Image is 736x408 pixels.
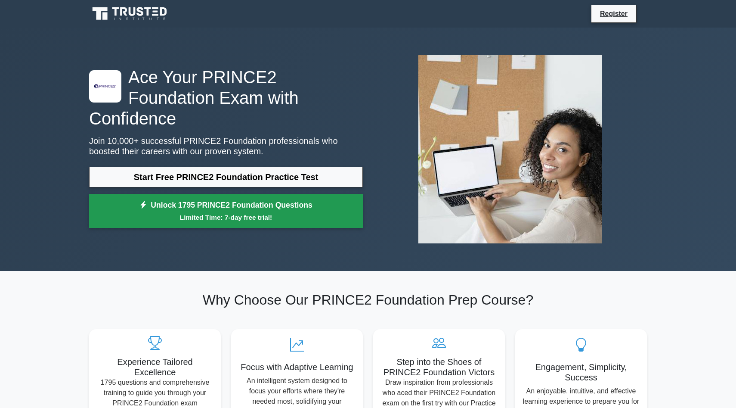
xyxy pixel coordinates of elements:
h5: Engagement, Simplicity, Success [522,362,640,383]
a: Start Free PRINCE2 Foundation Practice Test [89,167,363,187]
a: Unlock 1795 PRINCE2 Foundation QuestionsLimited Time: 7-day free trial! [89,194,363,228]
h5: Step into the Shoes of PRINCE2 Foundation Victors [380,357,498,377]
h1: Ace Your PRINCE2 Foundation Exam with Confidence [89,67,363,129]
a: Register [595,8,633,19]
h2: Why Choose Our PRINCE2 Foundation Prep Course? [89,292,647,308]
h5: Focus with Adaptive Learning [238,362,356,372]
small: Limited Time: 7-day free trial! [100,212,352,222]
h5: Experience Tailored Excellence [96,357,214,377]
p: Join 10,000+ successful PRINCE2 Foundation professionals who boosted their careers with our prove... [89,136,363,156]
